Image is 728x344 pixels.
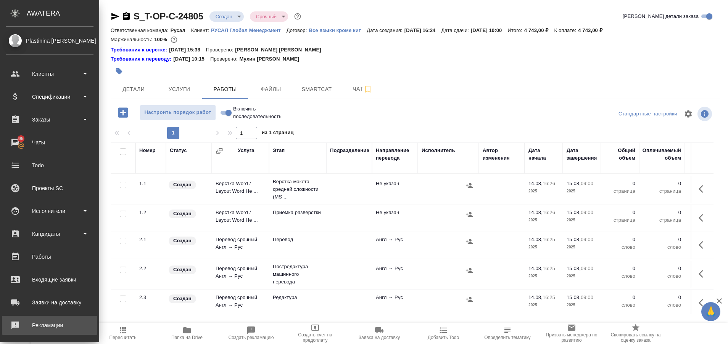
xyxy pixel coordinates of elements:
[694,209,712,227] button: Здесь прячутся важные кнопки
[6,182,93,194] div: Проекты SC
[471,27,508,33] p: [DATE] 10:00
[233,105,305,120] span: Включить последовательность
[372,176,418,203] td: Не указан
[372,261,418,288] td: Англ → Рус
[608,332,663,343] span: Скопировать ссылку на оценку заказа
[605,147,635,162] div: Общий объем
[168,265,208,275] div: Заказ еще не согласован с клиентом, искать исполнителей рано
[643,236,681,243] p: 0
[2,247,97,266] a: Работы
[168,180,208,190] div: Заказ еще не согласован с клиентом, искать исполнителей рано
[139,236,162,243] div: 2.1
[6,114,93,125] div: Заказы
[6,91,93,102] div: Спецификации
[154,37,169,42] p: 100%
[528,216,559,224] p: 2025
[581,210,593,215] p: 09:00
[115,85,152,94] span: Детали
[111,27,171,33] p: Ответственная команда:
[422,147,455,154] div: Исполнитель
[544,332,599,343] span: Призвать менеджера по развитию
[173,295,192,302] p: Создан
[293,11,303,21] button: Доп статусы указывают на важность/срочность заказа
[567,272,597,280] p: 2025
[212,205,269,232] td: Верстка Word / Layout Word Не ...
[170,147,187,154] div: Статус
[643,216,681,224] p: страница
[567,210,581,215] p: 15.08,
[6,274,93,285] div: Входящие заявки
[111,37,154,42] p: Маржинальность:
[207,85,243,94] span: Работы
[6,228,93,240] div: Кандидаты
[6,137,93,148] div: Чаты
[210,55,240,63] p: Проверено:
[191,27,211,33] p: Клиент:
[704,304,717,320] span: 🙏
[604,323,668,344] button: Скопировать ссылку на оценку заказа
[168,209,208,219] div: Заказ еще не согласован с клиентом, искать исполнителей рано
[543,266,555,271] p: 16:25
[524,27,554,33] p: 4 743,00 ₽
[273,263,322,286] p: Постредактура машинного перевода
[2,133,97,152] a: 95Чаты
[528,147,559,162] div: Дата начала
[507,27,524,33] p: Итого:
[2,293,97,312] a: Заявки на доставку
[484,335,530,340] span: Определить тематику
[139,147,156,154] div: Номер
[91,323,155,344] button: Пересчитать
[689,272,719,280] p: RUB
[464,209,475,220] button: Назначить
[643,147,681,162] div: Оплачиваемый объем
[581,237,593,242] p: 09:00
[528,181,543,186] p: 14.08,
[229,335,274,340] span: Создать рекламацию
[6,68,93,80] div: Клиенты
[605,243,635,251] p: слово
[139,209,162,216] div: 1.2
[605,216,635,224] p: страница
[528,266,543,271] p: 14.08,
[2,156,97,175] a: Todo
[694,236,712,254] button: Здесь прячутся важные кнопки
[528,237,543,242] p: 14.08,
[309,27,367,33] a: Все языки кроме кит
[173,266,192,274] p: Создан
[173,55,210,63] p: [DATE] 10:15
[441,27,470,33] p: Дата сдачи:
[411,323,475,344] button: Добавить Todo
[567,294,581,300] p: 15.08,
[623,13,699,20] span: [PERSON_NAME] детали заказа
[2,270,97,289] a: Входящие заявки
[2,316,97,335] a: Рекламации
[581,294,593,300] p: 09:00
[528,243,559,251] p: 2025
[216,147,223,155] button: Сгруппировать
[6,37,93,45] div: Plastinina [PERSON_NAME]
[273,178,322,201] p: Верстка макета средней сложности (MS ...
[483,147,521,162] div: Автор изменения
[212,232,269,259] td: Перевод срочный Англ → Рус
[14,135,28,142] span: 95
[540,323,604,344] button: Призвать менеджера по развитию
[206,46,235,54] p: Проверено:
[567,181,581,186] p: 15.08,
[528,210,543,215] p: 14.08,
[287,27,309,33] p: Договор:
[689,301,719,309] p: RUB
[239,55,305,63] p: Мухин [PERSON_NAME]
[168,294,208,304] div: Заказ еще не согласован с клиентом, искать исполнителей рано
[111,46,169,54] div: Нажми, чтобы открыть папку с инструкцией
[694,265,712,283] button: Здесь прячутся важные кнопки
[330,147,369,154] div: Подразделение
[605,180,635,187] p: 0
[543,210,555,215] p: 16:26
[173,210,192,218] p: Создан
[238,147,254,154] div: Услуга
[567,216,597,224] p: 2025
[161,85,198,94] span: Услуги
[168,236,208,246] div: Заказ еще не согласован с клиентом, искать исполнителей рано
[6,160,93,171] div: Todo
